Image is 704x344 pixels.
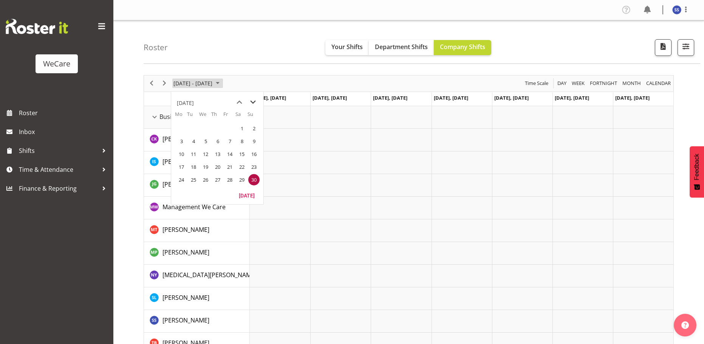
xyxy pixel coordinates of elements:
span: Tuesday, June 11, 2024 [188,148,199,160]
span: Sunday, June 2, 2024 [248,123,260,134]
span: Inbox [19,126,110,137]
span: [DATE], [DATE] [434,94,468,101]
td: Janine Grundler resource [144,174,250,197]
div: WeCare [43,58,70,69]
h4: Roster [144,43,168,52]
span: Tuesday, June 4, 2024 [188,136,199,147]
span: Wednesday, June 12, 2024 [200,148,211,160]
span: Tuesday, June 25, 2024 [188,174,199,185]
th: Fr [223,111,235,122]
span: Thursday, June 27, 2024 [212,174,223,185]
button: June 2024 [172,79,223,88]
span: [DATE], [DATE] [494,94,529,101]
span: Saturday, June 8, 2024 [236,136,248,147]
button: Filter Shifts [678,39,694,56]
span: Business Support Office [159,112,228,121]
span: Friday, June 21, 2024 [224,161,235,173]
span: Feedback [693,154,700,180]
span: Week [571,79,585,88]
span: [DATE], [DATE] [615,94,650,101]
a: [PERSON_NAME] [162,225,209,234]
a: [PERSON_NAME] [162,134,209,143]
th: Mo [175,111,187,122]
td: Business Support Office resource [144,106,250,129]
button: Company Shifts [434,40,491,55]
span: Saturday, June 22, 2024 [236,161,248,173]
span: Thursday, June 13, 2024 [212,148,223,160]
span: [MEDICAL_DATA][PERSON_NAME] [162,271,257,279]
div: previous period [145,76,158,91]
span: Saturday, June 29, 2024 [236,174,248,185]
span: Sunday, June 16, 2024 [248,148,260,160]
span: Fortnight [589,79,618,88]
span: [DATE], [DATE] [373,94,407,101]
span: calendar [645,79,672,88]
span: [DATE] - [DATE] [173,79,213,88]
td: Isabel Simcox resource [144,151,250,174]
div: title [177,96,194,111]
th: Sa [235,111,248,122]
a: [MEDICAL_DATA][PERSON_NAME] [162,270,257,279]
td: Savita Savita resource [144,310,250,333]
span: Day [557,79,567,88]
span: Your Shifts [331,43,363,51]
span: Management We Care [162,203,226,211]
span: Time Scale [524,79,549,88]
th: We [199,111,211,122]
span: [PERSON_NAME] [162,225,209,234]
a: [PERSON_NAME] [162,180,209,189]
button: Previous [147,79,157,88]
span: [PERSON_NAME] [162,157,209,166]
span: [PERSON_NAME] [162,293,209,302]
span: Monday, June 17, 2024 [176,161,187,173]
span: Thursday, June 20, 2024 [212,161,223,173]
img: help-xxl-2.png [681,321,689,329]
span: Company Shifts [440,43,485,51]
span: Monday, June 24, 2024 [176,174,187,185]
button: next month [246,96,260,109]
span: Month [622,79,642,88]
span: Wednesday, June 26, 2024 [200,174,211,185]
img: savita-savita11083.jpg [672,5,681,14]
span: Friday, June 14, 2024 [224,148,235,160]
span: Sunday, June 23, 2024 [248,161,260,173]
button: Timeline Week [571,79,586,88]
td: Chloe Kim resource [144,129,250,151]
a: [PERSON_NAME] [162,316,209,325]
a: [PERSON_NAME] [162,293,209,302]
span: Tuesday, June 18, 2024 [188,161,199,173]
button: Department Shifts [369,40,434,55]
span: Saturday, June 15, 2024 [236,148,248,160]
a: Management We Care [162,202,226,211]
button: Your Shifts [325,40,369,55]
button: Download a PDF of the roster according to the set date range. [655,39,672,56]
span: Sunday, June 30, 2024 [248,174,260,185]
button: Feedback - Show survey [690,146,704,197]
span: Friday, June 28, 2024 [224,174,235,185]
span: Time & Attendance [19,164,98,175]
span: [DATE], [DATE] [555,94,589,101]
span: Wednesday, June 19, 2024 [200,161,211,173]
td: Millie Pumphrey resource [144,242,250,265]
span: Friday, June 7, 2024 [224,136,235,147]
span: Monday, June 10, 2024 [176,148,187,160]
span: Saturday, June 1, 2024 [236,123,248,134]
div: next period [158,76,171,91]
img: Rosterit website logo [6,19,68,34]
button: Month [645,79,672,88]
span: Wednesday, June 5, 2024 [200,136,211,147]
button: Today [234,190,260,201]
button: Time Scale [524,79,550,88]
td: Management We Care resource [144,197,250,219]
th: Tu [187,111,199,122]
td: Sarah Lamont resource [144,287,250,310]
th: Su [248,111,260,122]
span: Finance & Reporting [19,183,98,194]
span: Shifts [19,145,98,156]
td: Michelle Thomas resource [144,219,250,242]
span: Roster [19,107,110,119]
span: [PERSON_NAME] [162,135,209,143]
a: [PERSON_NAME] [162,248,209,257]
